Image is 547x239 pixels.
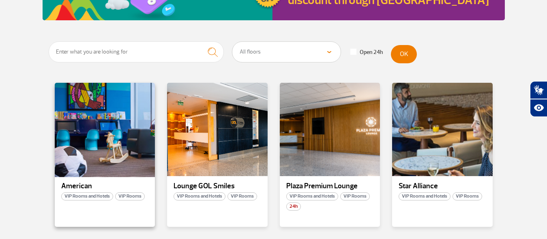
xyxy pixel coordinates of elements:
span: VIP Rooms [227,192,257,200]
span: 24h [286,202,301,211]
span: VIP Rooms [115,192,145,200]
span: VIP Rooms and Hotels [399,192,450,200]
span: VIP Rooms [453,192,482,200]
label: Open 24h [350,49,383,56]
span: VIP Rooms and Hotels [286,192,338,200]
p: Star Alliance [399,182,486,190]
p: American [61,182,149,190]
p: Lounge GOL Smiles [174,182,261,190]
p: Plaza Premium Lounge [286,182,374,190]
div: Plugin de acessibilidade da Hand Talk. [530,81,547,117]
span: VIP Rooms and Hotels [61,192,113,200]
span: VIP Rooms and Hotels [174,192,225,200]
button: Abrir recursos assistivos. [530,99,547,117]
input: Enter what you are looking for [49,41,224,62]
button: OK [391,45,417,63]
span: VIP Rooms [340,192,370,200]
button: Abrir tradutor de língua de sinais. [530,81,547,99]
